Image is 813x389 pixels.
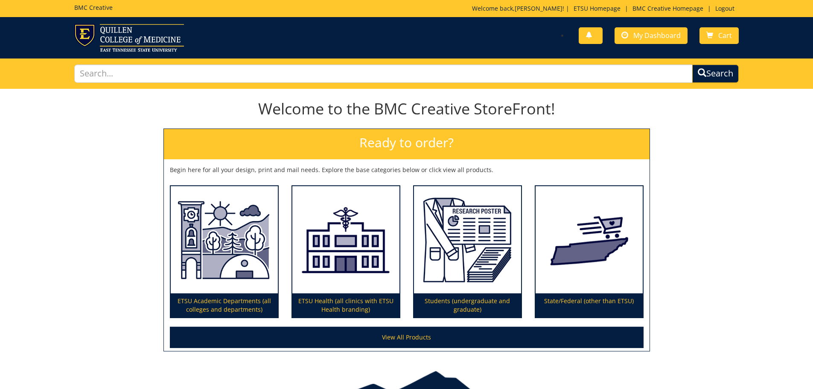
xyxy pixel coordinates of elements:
a: My Dashboard [615,27,688,44]
span: Cart [718,31,732,40]
h5: BMC Creative [74,4,113,11]
p: State/Federal (other than ETSU) [536,293,643,317]
input: Search... [74,64,693,83]
img: ETSU logo [74,24,184,52]
p: Students (undergraduate and graduate) [414,293,521,317]
h1: Welcome to the BMC Creative StoreFront! [163,100,650,117]
span: My Dashboard [633,31,681,40]
img: ETSU Academic Departments (all colleges and departments) [171,186,278,294]
a: State/Federal (other than ETSU) [536,186,643,318]
a: ETSU Homepage [569,4,625,12]
p: ETSU Academic Departments (all colleges and departments) [171,293,278,317]
h2: Ready to order? [164,129,650,159]
img: ETSU Health (all clinics with ETSU Health branding) [292,186,399,294]
a: Students (undergraduate and graduate) [414,186,521,318]
a: [PERSON_NAME] [515,4,562,12]
a: ETSU Academic Departments (all colleges and departments) [171,186,278,318]
a: Logout [711,4,739,12]
a: BMC Creative Homepage [628,4,708,12]
p: Welcome back, ! | | | [472,4,739,13]
a: Cart [699,27,739,44]
a: View All Products [170,327,644,348]
button: Search [692,64,739,83]
img: State/Federal (other than ETSU) [536,186,643,294]
p: ETSU Health (all clinics with ETSU Health branding) [292,293,399,317]
p: Begin here for all your design, print and mail needs. Explore the base categories below or click ... [170,166,644,174]
a: ETSU Health (all clinics with ETSU Health branding) [292,186,399,318]
img: Students (undergraduate and graduate) [414,186,521,294]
